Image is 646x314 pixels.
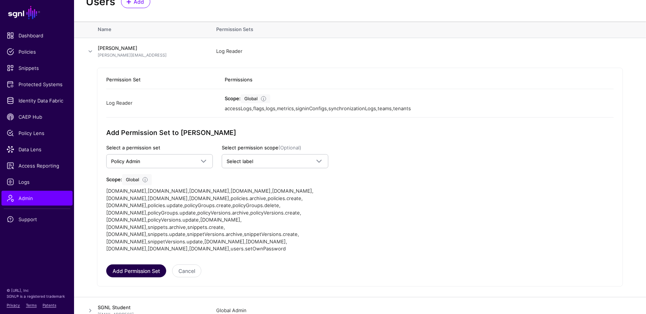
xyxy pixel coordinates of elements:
[222,144,301,152] label: Select permission scope
[272,188,314,194] span: ,
[268,195,303,201] span: ,
[184,202,232,208] span: ,
[295,105,327,111] span: signinConfigs
[106,217,148,223] span: ,
[250,210,301,216] span: ,
[7,129,67,137] span: Policy Lens
[106,176,122,182] strong: Scope:
[148,202,183,208] span: policies.update
[7,195,67,202] span: Admin
[187,224,224,230] span: snippets.create
[231,188,272,194] span: ,
[1,191,73,206] a: Admin
[253,105,264,111] span: flags
[187,231,244,237] span: ,
[148,239,204,244] span: ,
[225,95,241,101] strong: Scope:
[216,48,634,55] div: Log Reader
[7,97,67,104] span: Identity Data Fabric
[378,105,392,111] span: teams
[148,224,186,230] span: snippets.archive
[225,105,252,111] span: accessLogs
[189,195,231,201] span: ,
[7,293,67,299] p: SGNL® is a registered trademark
[204,239,246,244] span: ,
[4,4,70,21] a: SGNL
[106,195,146,201] span: [DOMAIN_NAME]
[106,188,146,194] span: [DOMAIN_NAME]
[106,71,217,89] th: Permission Set
[244,231,298,237] span: snippetVersions.create
[268,195,301,201] span: policies.create
[1,77,73,92] a: Protected Systems
[200,217,242,223] span: ,
[148,195,189,201] span: ,
[231,195,268,201] span: ,
[7,216,67,223] span: Support
[189,246,231,251] span: ,
[126,175,139,184] div: Global
[231,246,286,251] span: users.setOwnPassword
[106,144,160,152] label: Select a permission set
[1,61,73,75] a: Snippets
[7,178,67,186] span: Logs
[106,89,217,118] td: Log Reader
[7,146,67,153] span: Data Lens
[204,239,244,244] span: [DOMAIN_NAME]
[106,202,148,208] span: ,
[98,21,209,38] th: Name
[106,246,146,251] span: [DOMAIN_NAME]
[106,210,146,216] span: [DOMAIN_NAME]
[106,246,148,251] span: ,
[1,93,73,108] a: Identity Data Fabric
[106,239,148,244] span: ,
[106,231,146,237] span: [DOMAIN_NAME]
[7,113,67,121] span: CAEP Hub
[111,158,140,164] span: Policy Admin
[7,64,67,72] span: Snippets
[148,246,189,251] span: ,
[1,28,73,43] a: Dashboard
[7,287,67,293] p: © [URL], Inc
[148,217,200,223] span: ,
[106,188,148,194] span: ,
[148,195,188,201] span: [DOMAIN_NAME]
[106,264,166,277] button: Add Permission Set
[184,202,231,208] span: policyGroups.create
[148,231,187,237] span: ,
[189,246,229,251] span: [DOMAIN_NAME]
[244,95,258,102] div: Global
[1,158,73,173] a: Access Reporting
[106,231,148,237] span: ,
[187,231,242,237] span: snippetVersions.archive
[328,105,376,111] span: synchronizationLogs
[148,231,185,237] span: snippets.update
[277,105,294,111] span: metrics
[98,52,201,58] p: [PERSON_NAME][EMAIL_ADDRESS]
[1,175,73,189] a: Logs
[209,21,646,38] th: Permission Sets
[197,210,250,216] span: ,
[148,239,203,244] span: snippetVersions.update
[189,195,229,201] span: [DOMAIN_NAME]
[7,48,67,55] span: Policies
[1,109,73,124] a: CAEP Hub
[278,145,301,151] span: (Optional)
[7,303,20,307] a: Privacy
[187,224,225,230] span: ,
[189,188,231,194] span: ,
[189,188,229,194] span: [DOMAIN_NAME]
[231,188,271,194] span: [DOMAIN_NAME]
[246,239,287,244] span: ,
[7,32,67,39] span: Dashboard
[393,105,411,111] span: tenants
[246,239,286,244] span: [DOMAIN_NAME]
[225,105,614,112] div: , , , , , , ,
[1,142,73,157] a: Data Lens
[227,158,253,164] span: Select label
[7,81,67,88] span: Protected Systems
[148,210,196,216] span: policyGroups.update
[200,217,240,223] span: [DOMAIN_NAME]
[1,44,73,59] a: Policies
[7,162,67,169] span: Access Reporting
